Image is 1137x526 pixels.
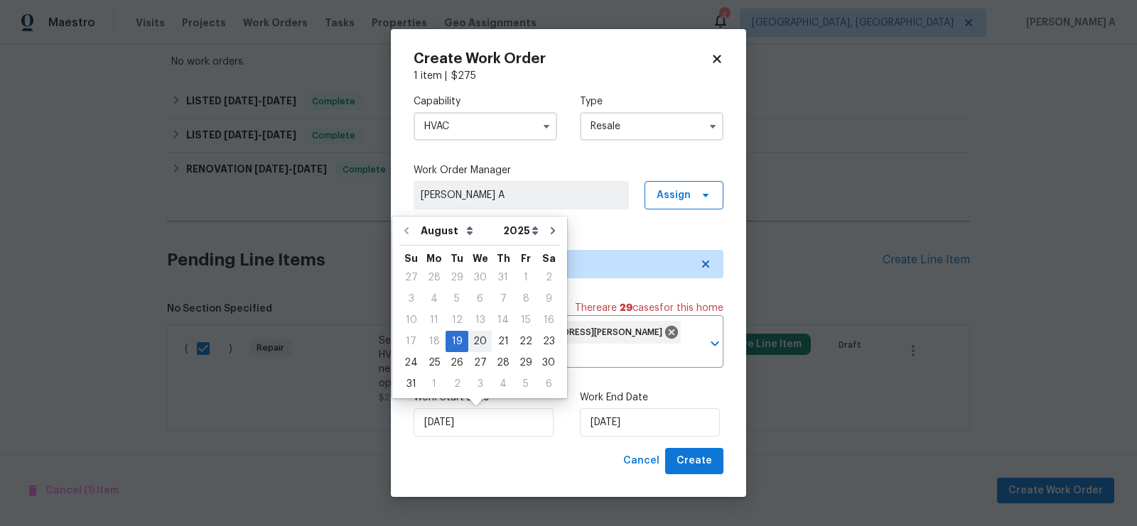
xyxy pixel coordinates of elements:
div: Sun Aug 24 2025 [399,352,423,373]
div: Wed Jul 30 2025 [468,267,492,288]
div: Sun Aug 10 2025 [399,309,423,331]
div: Sat Aug 16 2025 [537,309,560,331]
div: Wed Aug 06 2025 [468,288,492,309]
div: 24 [399,353,423,373]
div: 28 [423,268,446,287]
div: 6 [537,374,560,394]
div: 10 [399,310,423,330]
label: Work End Date [580,390,723,405]
div: Mon Aug 04 2025 [423,288,446,309]
div: Tue Sep 02 2025 [446,373,468,395]
abbr: Monday [426,253,442,263]
abbr: Sunday [404,253,418,263]
span: Cancel [623,452,659,470]
div: 27 [399,268,423,287]
span: [PERSON_NAME] A [421,188,622,202]
button: Create [665,448,723,474]
div: 1 [423,374,446,394]
div: 4 [492,374,514,394]
input: M/D/YYYY [414,408,554,437]
input: M/D/YYYY [580,408,720,437]
div: 9 [537,289,560,309]
label: Capability [414,94,557,109]
abbr: Saturday [542,253,556,263]
div: Fri Aug 15 2025 [514,309,537,331]
div: 17 [399,332,423,351]
div: 29 [514,353,537,373]
input: Select... [414,112,557,141]
div: Sun Aug 31 2025 [399,373,423,395]
span: 29 [620,303,632,313]
div: Tue Aug 26 2025 [446,352,468,373]
h2: Create Work Order [414,52,711,66]
select: Month [417,220,500,241]
div: Mon Aug 18 2025 [423,331,446,352]
select: Year [500,220,542,241]
div: Fri Aug 08 2025 [514,288,537,309]
div: 25 [423,353,446,373]
div: Thu Sep 04 2025 [492,373,514,395]
button: Show options [704,118,721,135]
div: 26 [446,353,468,373]
div: 22 [514,332,537,351]
div: 20 [468,332,492,351]
div: Sun Jul 27 2025 [399,267,423,288]
div: Tue Aug 19 2025 [446,331,468,352]
div: 1 [514,268,537,287]
div: Mon Sep 01 2025 [423,373,446,395]
div: 8 [514,289,537,309]
div: 11 [423,310,446,330]
div: 30 [468,268,492,287]
div: Wed Aug 13 2025 [468,309,492,331]
div: Mon Aug 25 2025 [423,352,446,373]
div: Sun Aug 03 2025 [399,288,423,309]
button: Go to next month [542,217,564,245]
div: 1 item | [414,69,723,83]
button: Cancel [618,448,665,474]
div: Thu Aug 21 2025 [492,331,514,352]
div: 31 [492,268,514,287]
abbr: Friday [521,253,531,263]
div: 7 [492,289,514,309]
div: 6 [468,289,492,309]
div: 19 [446,332,468,351]
button: Go to previous month [396,217,417,245]
div: 16 [537,310,560,330]
div: Sat Aug 02 2025 [537,267,560,288]
div: Sat Aug 09 2025 [537,288,560,309]
div: 31 [399,374,423,394]
div: Wed Aug 27 2025 [468,352,492,373]
div: 29 [446,268,468,287]
abbr: Tuesday [451,253,463,263]
span: Create [677,452,712,470]
div: 27 [468,353,492,373]
div: Mon Aug 11 2025 [423,309,446,331]
div: 23 [537,332,560,351]
div: 28 [492,353,514,373]
label: Work Order Manager [414,163,723,177]
div: Tue Jul 29 2025 [446,267,468,288]
div: Sat Sep 06 2025 [537,373,560,395]
div: Fri Sep 05 2025 [514,373,537,395]
span: Assign [657,188,691,202]
div: 3 [399,289,423,309]
div: Fri Aug 01 2025 [514,267,537,288]
input: Select... [580,112,723,141]
div: Sat Aug 23 2025 [537,331,560,352]
div: Thu Aug 07 2025 [492,288,514,309]
div: 5 [514,374,537,394]
div: Thu Jul 31 2025 [492,267,514,288]
div: 18 [423,332,446,351]
div: Tue Aug 05 2025 [446,288,468,309]
div: 21 [492,332,514,351]
label: Type [580,94,723,109]
div: Sat Aug 30 2025 [537,352,560,373]
div: 12 [446,310,468,330]
abbr: Thursday [497,253,510,263]
label: Trade Partner [414,232,723,246]
div: 14 [492,310,514,330]
div: Thu Aug 14 2025 [492,309,514,331]
div: 15 [514,310,537,330]
div: Wed Sep 03 2025 [468,373,492,395]
div: 2 [446,374,468,394]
